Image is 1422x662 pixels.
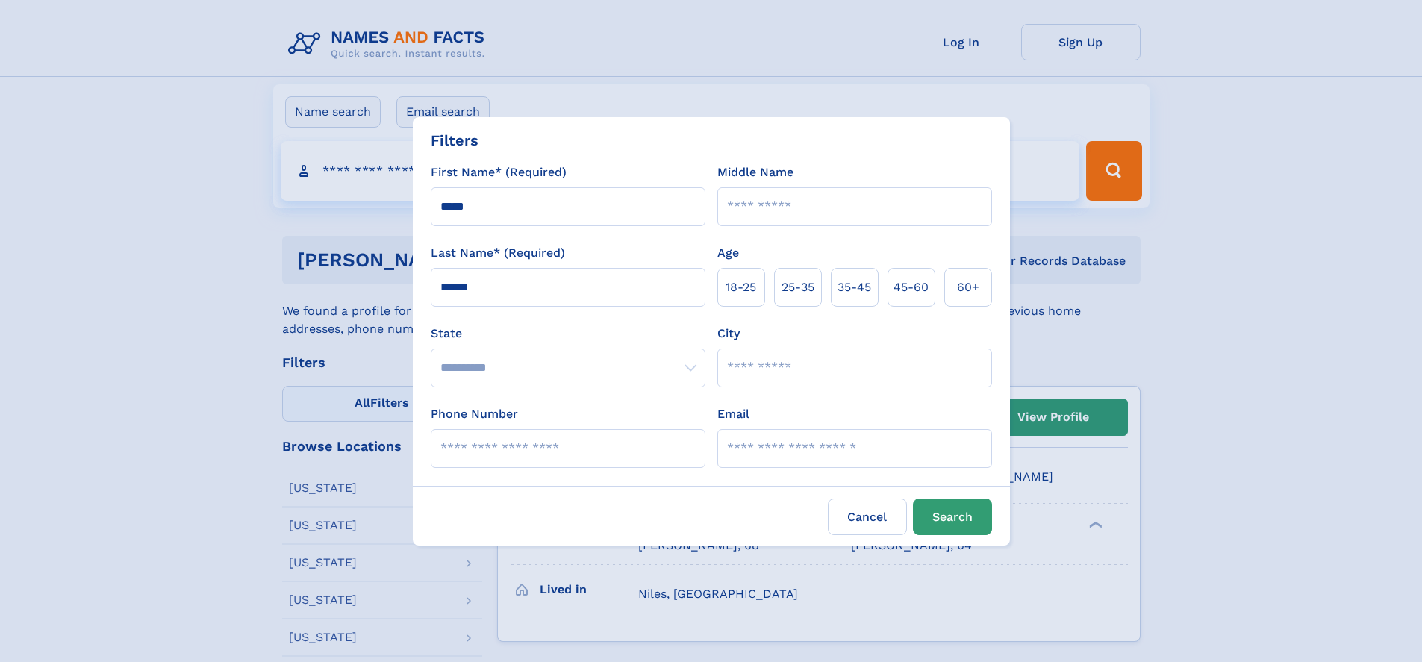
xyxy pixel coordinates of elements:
[828,499,907,535] label: Cancel
[913,499,992,535] button: Search
[894,278,929,296] span: 45‑60
[431,405,518,423] label: Phone Number
[431,325,705,343] label: State
[431,163,567,181] label: First Name* (Required)
[431,244,565,262] label: Last Name* (Required)
[726,278,756,296] span: 18‑25
[717,244,739,262] label: Age
[717,325,740,343] label: City
[717,405,749,423] label: Email
[838,278,871,296] span: 35‑45
[717,163,793,181] label: Middle Name
[431,129,478,152] div: Filters
[957,278,979,296] span: 60+
[782,278,814,296] span: 25‑35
